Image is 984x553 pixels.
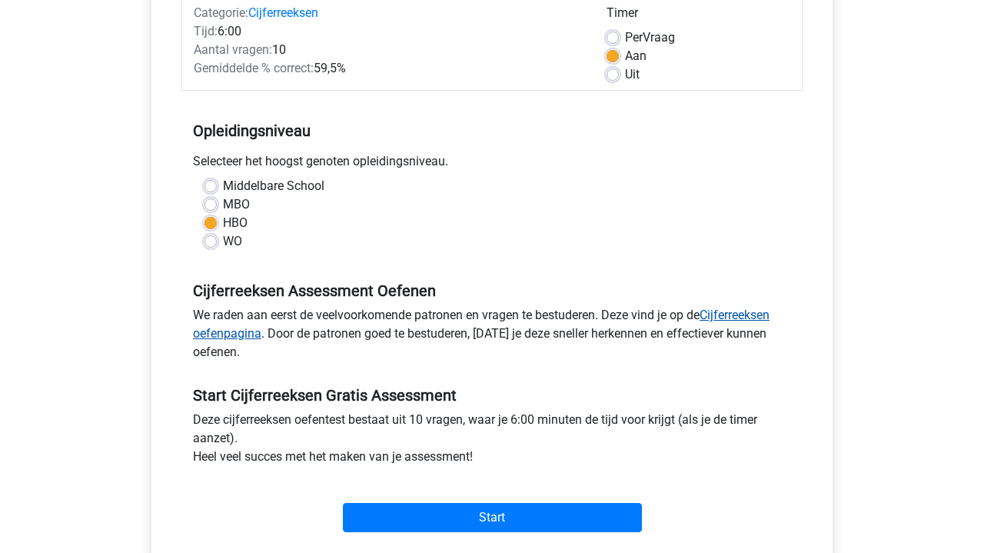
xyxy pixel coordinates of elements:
[193,386,791,405] h5: Start Cijferreeksen Gratis Assessment
[343,503,642,532] input: Start
[182,59,595,78] div: 59,5%
[194,61,314,75] span: Gemiddelde % correct:
[248,5,318,20] a: Cijferreeksen
[223,195,250,214] label: MBO
[182,41,595,59] div: 10
[223,214,248,232] label: HBO
[625,28,675,47] label: Vraag
[223,232,242,251] label: WO
[181,152,803,177] div: Selecteer het hoogst genoten opleidingsniveau.
[181,306,803,368] div: We raden aan eerst de veelvoorkomende patronen en vragen te bestuderen. Deze vind je op de . Door...
[625,47,647,65] label: Aan
[607,4,790,28] div: Timer
[194,42,272,57] span: Aantal vragen:
[182,22,595,41] div: 6:00
[193,281,791,300] h5: Cijferreeksen Assessment Oefenen
[194,5,248,20] span: Categorie:
[625,30,643,45] span: Per
[193,115,791,146] h5: Opleidingsniveau
[194,24,218,38] span: Tijd:
[625,65,640,84] label: Uit
[181,411,803,472] div: Deze cijferreeksen oefentest bestaat uit 10 vragen, waar je 6:00 minuten de tijd voor krijgt (als...
[223,177,324,195] label: Middelbare School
